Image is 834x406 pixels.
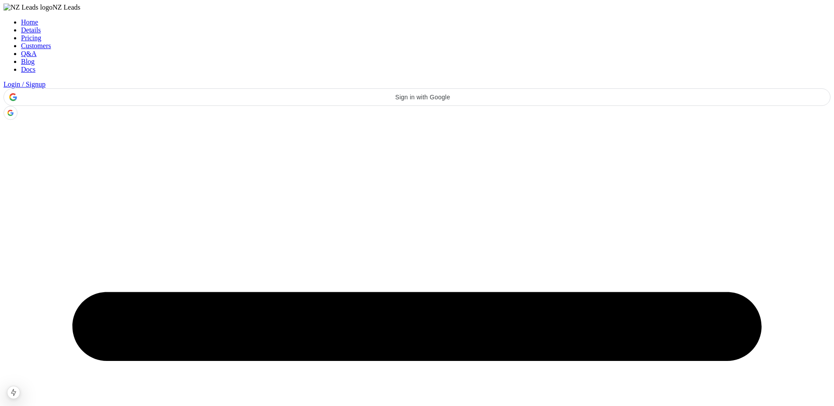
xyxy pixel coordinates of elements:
a: Docs [21,66,35,73]
a: Customers [21,42,51,49]
a: Pricing [21,34,41,42]
img: NZ Leads logo [4,3,53,11]
span: Sign in with Google [21,94,825,101]
a: Details [21,26,41,34]
span: NZ Leads [53,3,81,11]
a: Blog [21,58,35,65]
a: Login / Signup [4,80,46,88]
div: Sign in with Google [4,88,830,106]
a: Q&A [21,50,37,57]
a: Home [21,18,38,26]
